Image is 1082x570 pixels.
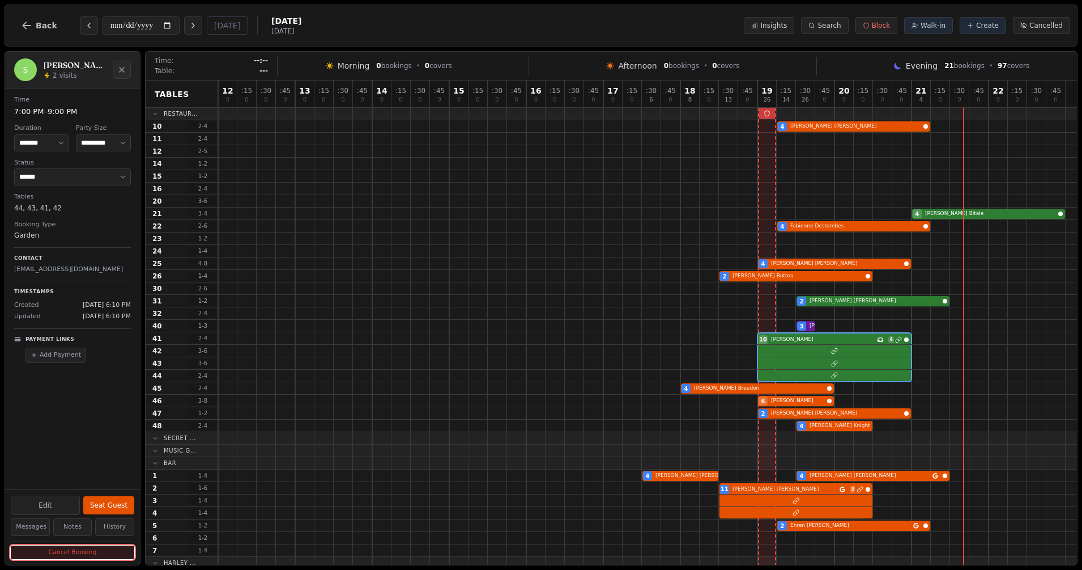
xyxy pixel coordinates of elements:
[684,385,688,393] span: 4
[434,87,445,94] span: : 45
[781,87,791,94] span: : 15
[155,66,174,75] span: Table:
[189,284,216,293] span: 2 - 6
[189,484,216,492] span: 1 - 6
[935,87,945,94] span: : 15
[152,309,162,318] span: 32
[944,62,954,70] span: 21
[1054,97,1057,103] span: 0
[694,385,825,392] span: [PERSON_NAME] Breedon
[155,56,173,65] span: Time:
[357,87,368,94] span: : 45
[476,97,479,103] span: 0
[76,124,131,133] dt: Party Size
[732,272,863,280] span: [PERSON_NAME] Button
[764,97,771,103] span: 26
[95,518,134,536] button: History
[152,284,162,293] span: 30
[283,97,287,103] span: 0
[921,21,945,30] span: Walk-in
[189,409,216,417] span: 1 - 2
[1013,17,1070,34] button: Cancelled
[152,496,157,505] span: 3
[998,61,1029,70] span: covers
[781,222,785,231] span: 4
[241,87,252,94] span: : 15
[14,288,131,296] p: Timestamps
[790,222,921,230] span: Fabienne Destombes
[1029,21,1063,30] span: Cancelled
[721,485,729,493] span: 11
[164,459,176,467] span: Bar
[14,220,131,230] dt: Booking Type
[189,396,216,405] span: 3 - 8
[855,17,897,34] button: Block
[376,62,381,70] span: 0
[817,21,841,30] span: Search
[189,272,216,280] span: 1 - 4
[189,209,216,218] span: 3 - 4
[712,62,717,70] span: 0
[472,87,483,94] span: : 15
[725,97,732,103] span: 13
[189,134,216,143] span: 2 - 4
[189,334,216,343] span: 2 - 4
[113,61,131,79] button: Close
[189,122,216,130] span: 2 - 4
[360,97,364,103] span: 0
[977,97,980,103] span: 0
[14,124,69,133] dt: Duration
[976,21,999,30] span: Create
[511,87,522,94] span: : 45
[880,97,884,103] span: 0
[14,95,131,105] dt: Time
[514,97,518,103] span: 0
[189,347,216,355] span: 3 - 6
[746,97,749,103] span: 0
[152,509,157,518] span: 4
[790,522,911,530] span: Ehren [PERSON_NAME]
[152,546,157,555] span: 7
[998,62,1007,70] span: 97
[189,297,216,305] span: 1 - 2
[453,87,464,95] span: 15
[189,259,216,268] span: 4 - 8
[264,97,267,103] span: 0
[932,473,938,479] svg: Google booking
[712,61,739,70] span: covers
[944,61,985,70] span: bookings
[534,97,538,103] span: 0
[630,97,633,103] span: 0
[732,485,837,493] span: [PERSON_NAME] [PERSON_NAME]
[800,322,804,331] span: 3
[810,472,930,480] span: [PERSON_NAME] [PERSON_NAME]
[919,97,923,103] span: 4
[495,97,499,103] span: 0
[915,210,919,218] span: 4
[618,60,657,71] span: Afternoon
[957,97,961,103] span: 0
[877,87,888,94] span: : 30
[665,87,676,94] span: : 45
[152,396,162,406] span: 46
[44,60,106,71] h2: [PERSON_NAME]
[572,97,576,103] span: 0
[83,312,131,322] span: [DATE] 6:10 PM
[646,87,657,94] span: : 30
[553,97,556,103] span: 0
[152,222,162,231] span: 22
[152,197,162,206] span: 20
[152,184,162,193] span: 16
[1015,97,1019,103] span: 0
[164,446,197,455] span: Music G...
[888,336,894,343] span: 4
[611,97,615,103] span: 0
[954,87,965,94] span: : 30
[152,122,162,131] span: 10
[399,97,402,103] span: 0
[303,97,306,103] span: 0
[14,312,41,322] span: Updated
[858,87,868,94] span: : 15
[53,71,76,80] span: 2 visits
[759,335,767,344] span: 10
